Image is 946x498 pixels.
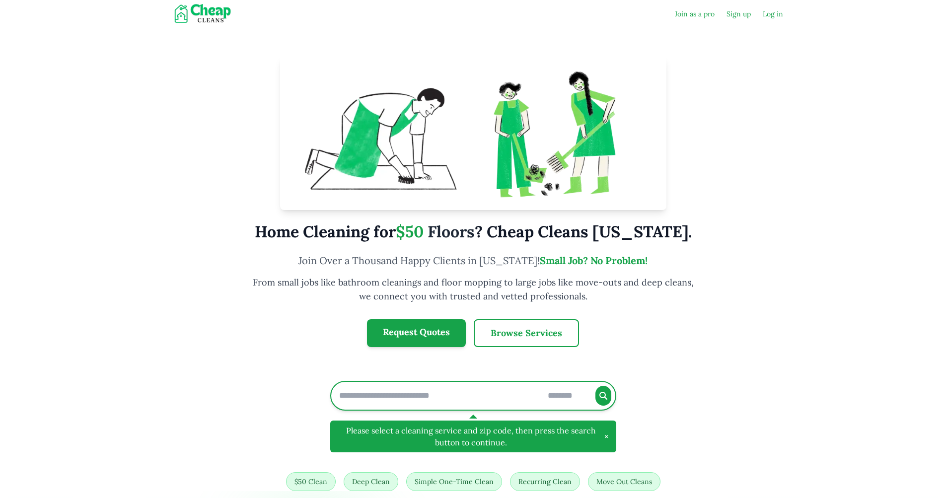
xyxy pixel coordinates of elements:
[163,4,246,24] img: Cheap Cleans Florida
[255,222,692,242] h1: Home Cleaning for ? Cheap Cleans [US_STATE].
[727,9,751,19] a: Sign up
[604,430,608,442] button: ×
[675,9,715,19] a: Join as a pro
[428,221,475,242] span: Floors
[406,472,502,491] button: Simple One-Time Clean
[763,9,783,19] a: Log in
[251,276,696,303] p: From small jobs like bathroom cleanings and floor mopping to large jobs like move-outs and deep c...
[510,472,580,491] button: Recurring Clean
[396,221,424,242] span: $50
[280,56,666,210] img: Cheap Cleans Florida - Affordable Cleaning Services
[588,472,660,491] button: Move Out Cleans
[474,319,579,347] a: Browse Services
[338,425,604,448] span: Please select a cleaning service and zip code, then press the search button to continue.
[344,472,398,491] button: Deep Clean
[367,319,466,347] a: Request Quotes
[286,472,336,491] button: $50 Clean
[251,254,696,268] h2: Join Over a Thousand Happy Clients in [US_STATE]!
[540,254,648,267] span: Small Job? No Problem!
